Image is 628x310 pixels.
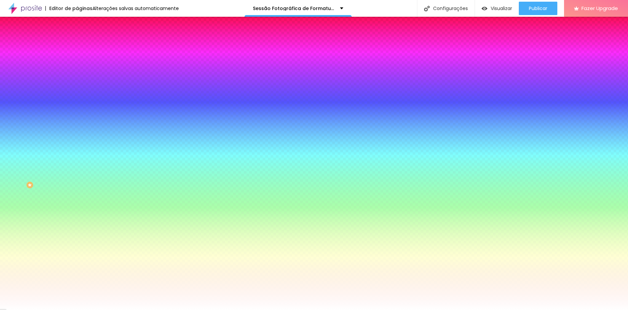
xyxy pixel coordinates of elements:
span: Fazer Upgrade [581,5,618,11]
p: Sessão Fotográfica de Formatura [253,6,335,11]
button: Visualizar [475,2,519,15]
button: Publicar [519,2,557,15]
div: Editor de páginas [45,6,92,11]
img: Icone [424,6,430,11]
span: Publicar [529,6,547,11]
span: Visualizar [491,6,512,11]
div: Alterações salvas automaticamente [92,6,179,11]
img: view-1.svg [482,6,487,11]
